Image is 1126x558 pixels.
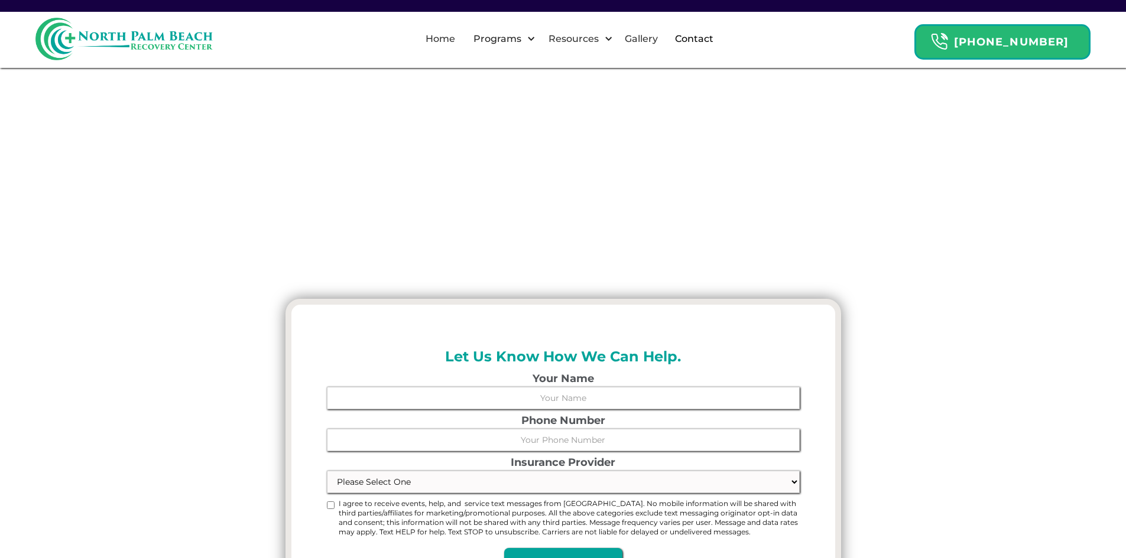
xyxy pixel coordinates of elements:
[954,35,1069,48] strong: [PHONE_NUMBER]
[618,20,665,58] a: Gallery
[914,18,1091,60] a: Header Calendar Icons[PHONE_NUMBER]
[538,20,616,58] div: Resources
[930,32,948,51] img: Header Calendar Icons
[327,387,800,409] input: Your Name
[470,32,524,46] div: Programs
[668,20,721,58] a: Contact
[327,501,335,509] input: I agree to receive events, help, and service text messages from [GEOGRAPHIC_DATA]. No mobile info...
[327,429,800,451] input: Your Phone Number
[418,20,462,58] a: Home
[327,373,800,384] label: Your Name
[463,20,538,58] div: Programs
[339,499,800,537] span: I agree to receive events, help, and service text messages from [GEOGRAPHIC_DATA]. No mobile info...
[546,32,602,46] div: Resources
[327,415,800,426] label: Phone Number
[327,457,800,468] label: Insurance Provider
[327,346,800,367] h2: Let Us Know How We Can Help.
